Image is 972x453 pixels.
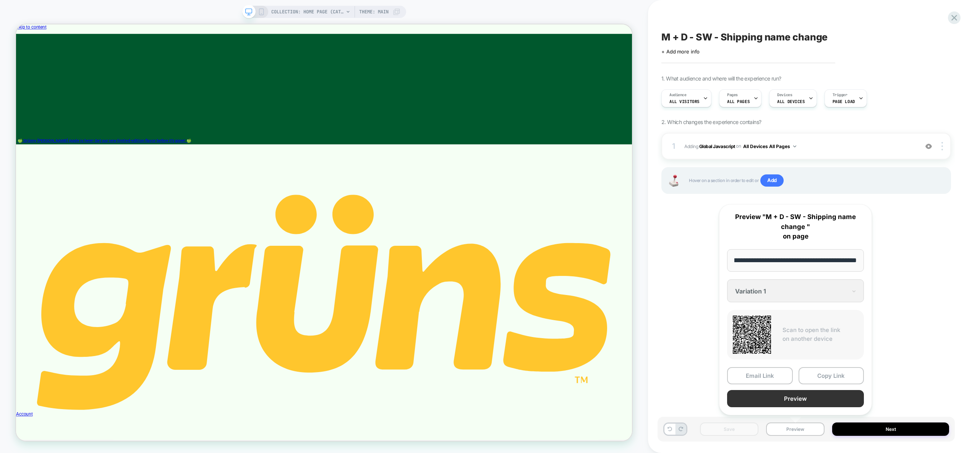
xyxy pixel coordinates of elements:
[777,92,792,98] span: Devices
[727,390,864,407] button: Preview
[661,31,828,43] span: M + D - SW - Shipping name change
[782,326,858,343] p: Scan to open the link on another device
[359,6,389,18] span: Theme: MAIN
[727,99,750,104] span: ALL PAGES
[727,92,738,98] span: Pages
[799,367,864,384] button: Copy Link
[793,145,796,147] img: down arrow
[666,175,681,187] img: Joystick
[760,174,784,187] span: Add
[700,422,758,436] button: Save
[661,119,761,125] span: 2. Which changes the experience contains?
[689,174,943,187] span: Hover on a section in order to edit or
[832,422,949,436] button: Next
[941,142,943,150] img: close
[743,142,796,151] button: All Devices All Pages
[766,422,825,436] button: Preview
[661,75,781,82] span: 1. What audience and where will the experience run?
[833,99,855,104] span: Page Load
[271,6,344,18] span: COLLECTION: Home page (Category)
[727,212,864,242] p: Preview "M + D - SW - Shipping name change " on page
[670,139,677,153] div: 1
[661,48,700,55] span: + Add more info
[669,92,687,98] span: Audience
[684,142,915,151] span: Adding
[736,142,741,150] span: on
[833,92,847,98] span: Trigger
[727,367,793,384] button: Email Link
[669,99,700,104] span: All Visitors
[925,143,932,150] img: crossed eye
[699,143,735,149] b: Global Javascript
[777,99,805,104] span: ALL DEVICES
